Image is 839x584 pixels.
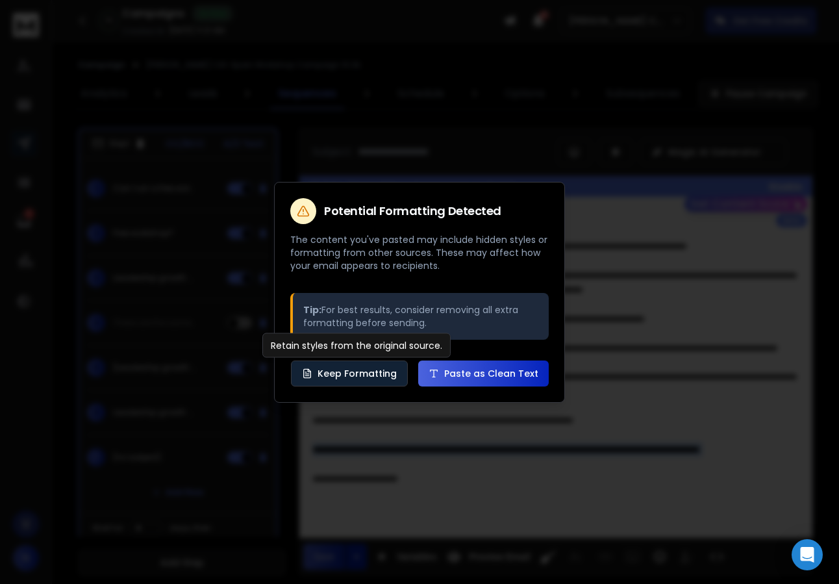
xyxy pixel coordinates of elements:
[262,333,451,358] div: Retain styles from the original source.
[291,361,408,387] button: Keep Formatting
[324,205,501,217] h2: Potential Formatting Detected
[303,303,321,316] strong: Tip:
[290,233,549,272] p: The content you've pasted may include hidden styles or formatting from other sources. These may a...
[792,539,823,570] div: Open Intercom Messenger
[418,361,549,387] button: Paste as Clean Text
[303,303,538,329] p: For best results, consider removing all extra formatting before sending.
